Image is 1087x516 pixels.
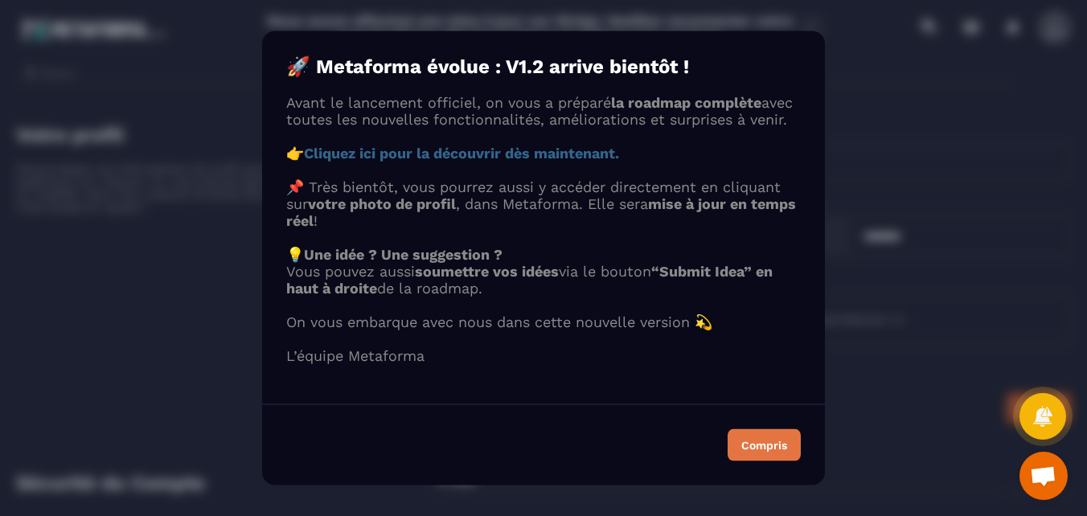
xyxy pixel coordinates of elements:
[611,94,761,111] strong: la roadmap complète
[286,246,801,263] p: 💡
[304,246,502,263] strong: Une idée ? Une suggestion ?
[308,195,456,212] strong: votre photo de profil
[286,178,801,229] p: 📌 Très bientôt, vous pourrez aussi y accéder directement en cliquant sur , dans Metaforma. Elle s...
[728,429,801,461] button: Compris
[286,263,801,297] p: Vous pouvez aussi via le bouton de la roadmap.
[286,94,801,128] p: Avant le lancement officiel, on vous a préparé avec toutes les nouvelles fonctionnalités, amélior...
[286,263,773,297] strong: “Submit Idea” en haut à droite
[415,263,559,280] strong: soumettre vos idées
[286,195,796,229] strong: mise à jour en temps réel
[741,440,787,451] div: Compris
[286,347,801,364] p: L’équipe Metaforma
[1019,452,1068,500] div: Ouvrir le chat
[286,313,801,330] p: On vous embarque avec nous dans cette nouvelle version 💫
[286,55,801,78] h4: 🚀 Metaforma évolue : V1.2 arrive bientôt !
[286,145,801,162] p: 👉
[304,145,619,162] a: Cliquez ici pour la découvrir dès maintenant.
